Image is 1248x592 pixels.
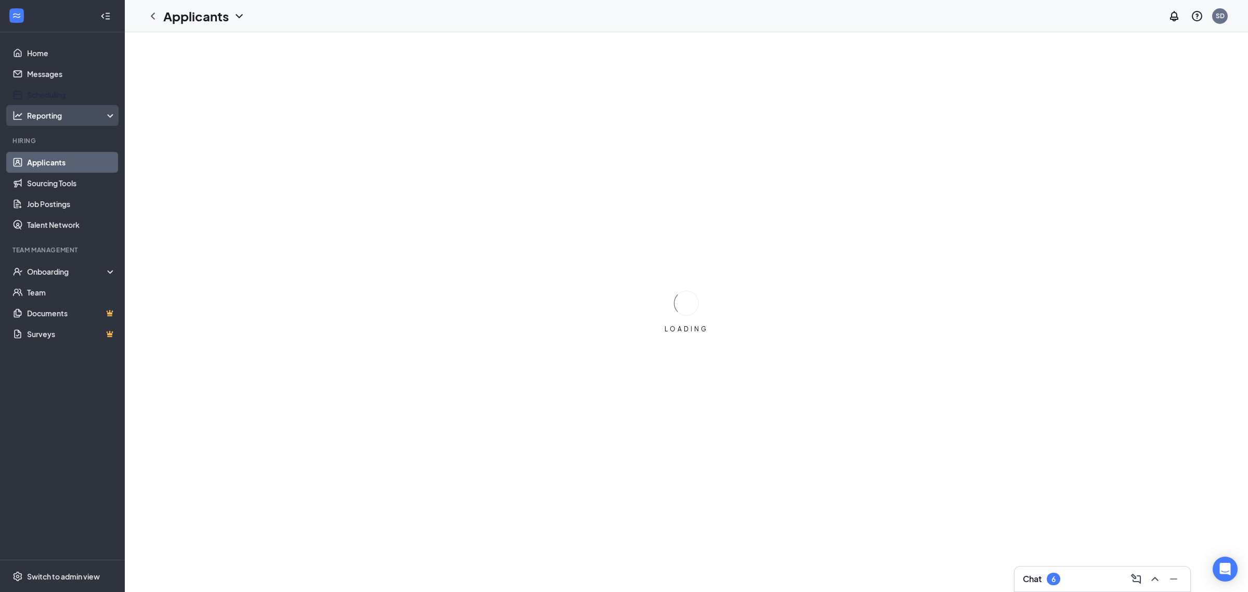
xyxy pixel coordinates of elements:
svg: Settings [12,571,23,582]
a: Team [27,282,116,303]
div: SD [1216,11,1225,20]
svg: WorkstreamLogo [11,10,22,21]
svg: Minimize [1167,573,1180,585]
a: DocumentsCrown [27,303,116,324]
button: ChevronUp [1147,571,1163,587]
svg: QuestionInfo [1191,10,1203,22]
div: Team Management [12,246,114,254]
div: Open Intercom Messenger [1213,557,1238,582]
a: Home [27,43,116,63]
svg: ChevronDown [233,10,245,22]
a: Scheduling [27,84,116,105]
h3: Chat [1023,573,1042,585]
div: Hiring [12,136,114,145]
svg: Collapse [100,11,111,21]
button: Minimize [1165,571,1182,587]
a: Messages [27,63,116,84]
svg: ChevronUp [1149,573,1161,585]
a: Talent Network [27,214,116,235]
svg: ChevronLeft [147,10,159,22]
div: LOADING [660,325,712,333]
a: Applicants [27,152,116,173]
div: Onboarding [27,266,107,277]
a: Sourcing Tools [27,173,116,194]
div: 6 [1051,575,1056,584]
svg: Analysis [12,110,23,121]
svg: Notifications [1168,10,1180,22]
h1: Applicants [163,7,229,25]
div: Reporting [27,110,116,121]
div: Switch to admin view [27,571,100,582]
svg: ComposeMessage [1130,573,1142,585]
button: ComposeMessage [1128,571,1145,587]
a: SurveysCrown [27,324,116,344]
a: Job Postings [27,194,116,214]
svg: UserCheck [12,266,23,277]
